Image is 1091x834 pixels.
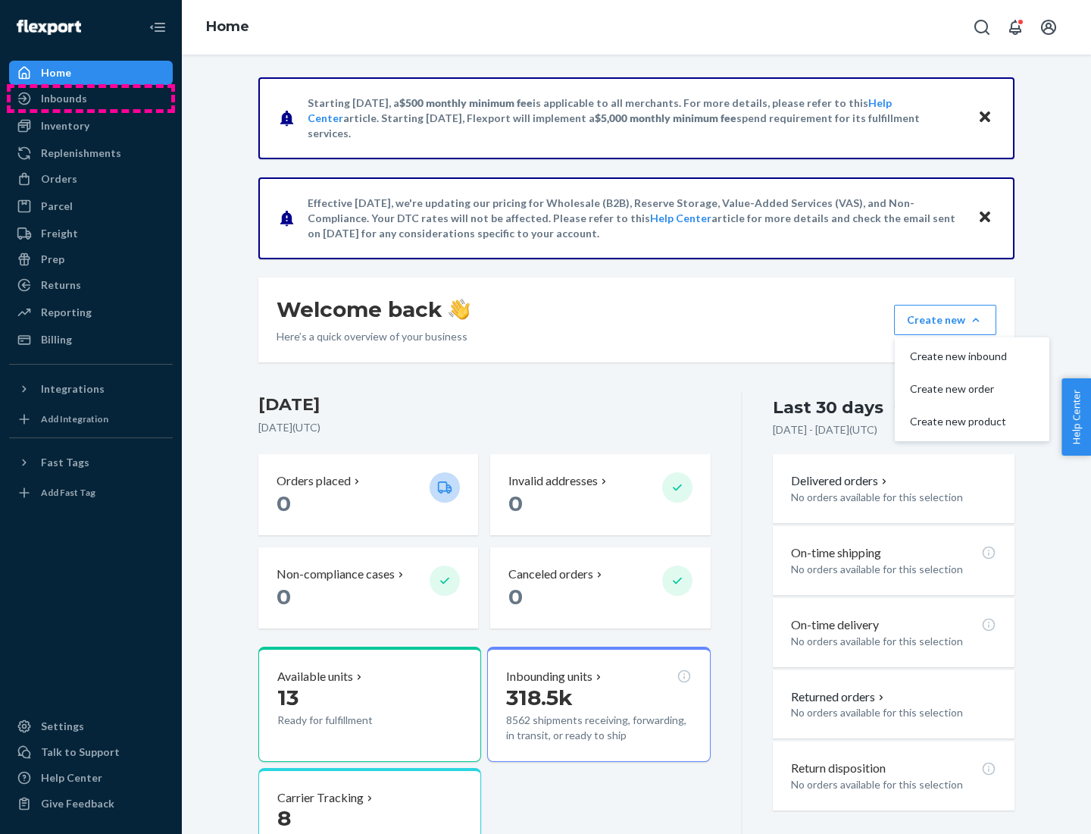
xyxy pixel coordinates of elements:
[41,91,87,106] div: Inbounds
[9,328,173,352] a: Billing
[508,584,523,610] span: 0
[9,714,173,738] a: Settings
[508,472,598,490] p: Invalid addresses
[277,789,364,807] p: Carrier Tracking
[399,96,533,109] span: $500 monthly minimum fee
[277,296,470,323] h1: Welcome back
[41,332,72,347] div: Billing
[9,407,173,431] a: Add Integration
[791,777,996,792] p: No orders available for this selection
[277,566,395,583] p: Non-compliance cases
[791,688,887,706] button: Returned orders
[894,305,996,335] button: Create newCreate new inboundCreate new orderCreate new product
[17,20,81,35] img: Flexport logo
[9,194,173,218] a: Parcel
[9,247,173,271] a: Prep
[506,685,573,710] span: 318.5k
[41,455,89,470] div: Fast Tags
[9,766,173,790] a: Help Center
[41,65,71,80] div: Home
[308,96,963,141] p: Starting [DATE], a is applicable to all merchants. For more details, please refer to this article...
[506,668,592,685] p: Inbounding units
[9,141,173,165] a: Replenishments
[975,207,995,229] button: Close
[41,277,81,293] div: Returns
[308,196,963,241] p: Effective [DATE], we're updating our pricing for Wholesale (B2B), Reserve Storage, Value-Added Se...
[258,420,711,435] p: [DATE] ( UTC )
[258,454,478,535] button: Orders placed 0
[449,299,470,320] img: hand-wave emoji
[9,481,173,505] a: Add Fast Tag
[487,647,710,762] button: Inbounding units318.5k8562 shipments receiving, forwarding, in transit, or ready to ship
[9,792,173,816] button: Give Feedback
[142,12,173,42] button: Close Navigation
[9,61,173,85] a: Home
[41,719,84,734] div: Settings
[194,5,261,49] ol: breadcrumbs
[9,221,173,246] a: Freight
[41,745,120,760] div: Talk to Support
[1033,12,1064,42] button: Open account menu
[277,584,291,610] span: 0
[9,300,173,325] a: Reporting
[258,647,481,762] button: Available units13Ready for fulfillment
[41,305,92,320] div: Reporting
[277,668,353,685] p: Available units
[1000,12,1030,42] button: Open notifications
[791,472,890,490] button: Delivered orders
[277,805,291,831] span: 8
[277,713,417,728] p: Ready for fulfillment
[791,490,996,505] p: No orders available for this selection
[967,12,997,42] button: Open Search Box
[41,486,95,499] div: Add Fast Tag
[258,547,478,629] button: Non-compliance cases 0
[41,226,78,241] div: Freight
[773,422,877,437] p: [DATE] - [DATE] ( UTC )
[490,547,710,629] button: Canceled orders 0
[9,273,173,297] a: Returns
[1061,378,1091,456] button: Help Center
[277,329,470,344] p: Here’s a quick overview of your business
[41,381,105,397] div: Integrations
[9,740,173,764] a: Talk to Support
[508,491,523,516] span: 0
[898,340,1046,373] button: Create new inbound
[41,796,114,811] div: Give Feedback
[595,111,736,124] span: $5,000 monthly minimum fee
[206,18,249,35] a: Home
[41,146,121,161] div: Replenishments
[508,566,593,583] p: Canceled orders
[791,616,879,634] p: On-time delivery
[277,491,291,516] span: 0
[650,212,711,224] a: Help Center
[791,760,886,777] p: Return disposition
[41,171,77,187] div: Orders
[898,406,1046,438] button: Create new product
[910,416,1007,427] span: Create new product
[9,86,173,111] a: Inbounds
[791,634,996,649] p: No orders available for this selection
[9,450,173,475] button: Fast Tags
[791,705,996,720] p: No orders available for this selection
[773,396,883,419] div: Last 30 days
[791,562,996,577] p: No orders available for this selection
[41,118,89,133] div: Inventory
[490,454,710,535] button: Invalid addresses 0
[791,544,881,562] p: On-time shipping
[41,199,73,214] div: Parcel
[9,114,173,138] a: Inventory
[506,713,691,743] p: 8562 shipments receiving, forwarding, in transit, or ready to ship
[258,393,711,417] h3: [DATE]
[910,384,1007,394] span: Create new order
[41,770,102,785] div: Help Center
[41,252,64,267] div: Prep
[910,351,1007,362] span: Create new inbound
[41,412,108,425] div: Add Integration
[9,167,173,191] a: Orders
[277,472,351,490] p: Orders placed
[898,373,1046,406] button: Create new order
[9,377,173,401] button: Integrations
